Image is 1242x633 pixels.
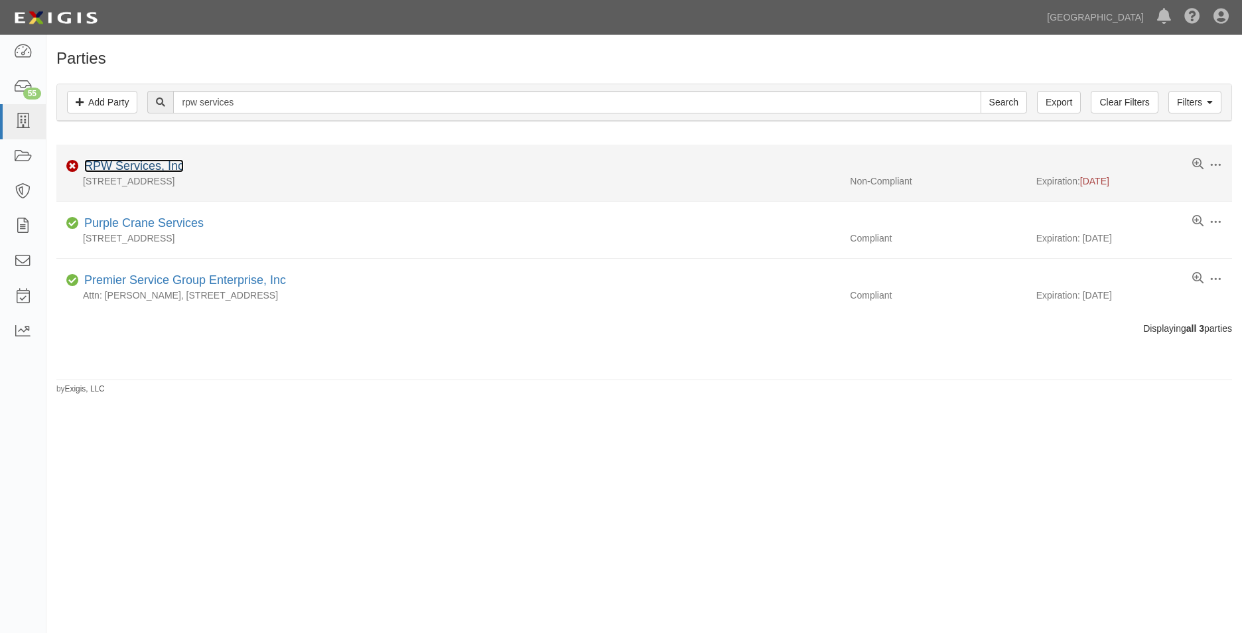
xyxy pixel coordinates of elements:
[1036,175,1232,188] div: Expiration:
[56,175,840,188] div: [STREET_ADDRESS]
[1037,91,1081,113] a: Export
[84,216,204,230] a: Purple Crane Services
[84,159,184,173] a: RPW Services, Inc
[66,219,79,228] i: Compliant
[56,50,1232,67] h1: Parties
[79,158,184,175] div: RPW Services, Inc
[66,276,79,285] i: Compliant
[1036,232,1232,245] div: Expiration: [DATE]
[79,272,286,289] div: Premier Service Group Enterprise, Inc
[840,175,1036,188] div: Non-Compliant
[56,289,840,302] div: Attn: [PERSON_NAME], [STREET_ADDRESS]
[981,91,1027,113] input: Search
[1192,272,1204,285] a: View results summary
[1091,91,1158,113] a: Clear Filters
[1192,215,1204,228] a: View results summary
[1192,158,1204,171] a: View results summary
[56,384,105,395] small: by
[840,232,1036,245] div: Compliant
[65,384,105,393] a: Exigis, LLC
[1080,176,1109,186] span: [DATE]
[84,273,286,287] a: Premier Service Group Enterprise, Inc
[1168,91,1221,113] a: Filters
[10,6,102,30] img: logo-5460c22ac91f19d4615b14bd174203de0afe785f0fc80cf4dbbc73dc1793850b.png
[1184,9,1200,25] i: Help Center - Complianz
[1186,323,1204,334] b: all 3
[66,162,79,171] i: Non-Compliant
[56,232,840,245] div: [STREET_ADDRESS]
[840,289,1036,302] div: Compliant
[67,91,137,113] a: Add Party
[79,215,204,232] div: Purple Crane Services
[1036,289,1232,302] div: Expiration: [DATE]
[1040,4,1150,31] a: [GEOGRAPHIC_DATA]
[46,322,1242,335] div: Displaying parties
[173,91,981,113] input: Search
[23,88,41,100] div: 55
